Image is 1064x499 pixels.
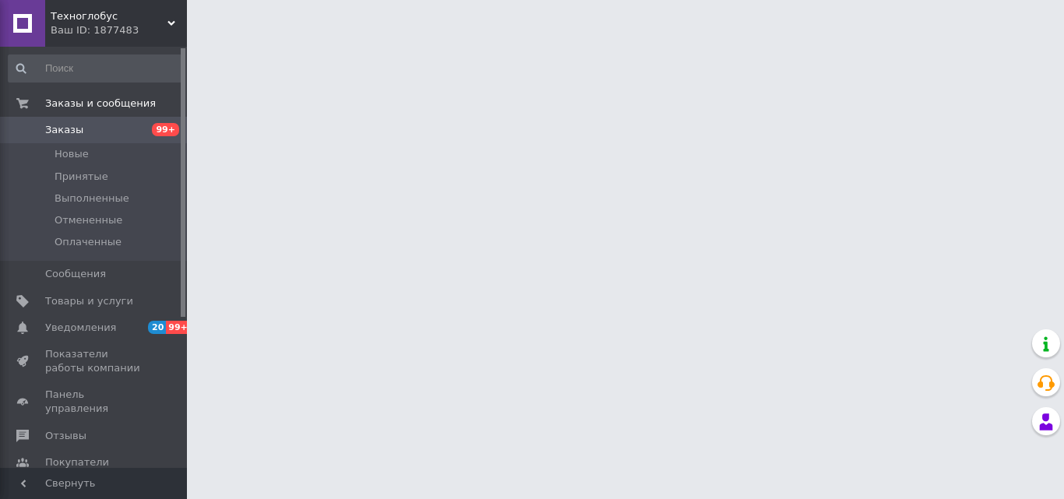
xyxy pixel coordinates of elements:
[45,97,156,111] span: Заказы и сообщения
[55,213,122,227] span: Отмененные
[55,192,129,206] span: Выполненные
[55,235,122,249] span: Оплаченные
[45,294,133,308] span: Товары и услуги
[166,321,192,334] span: 99+
[45,347,144,375] span: Показатели работы компании
[45,267,106,281] span: Сообщения
[51,9,167,23] span: Техноглобус
[45,429,86,443] span: Отзывы
[8,54,184,83] input: Поиск
[45,123,83,137] span: Заказы
[45,388,144,416] span: Панель управления
[51,23,187,37] div: Ваш ID: 1877483
[45,455,109,469] span: Покупатели
[152,123,179,136] span: 99+
[148,321,166,334] span: 20
[55,170,108,184] span: Принятые
[45,321,116,335] span: Уведомления
[55,147,89,161] span: Новые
